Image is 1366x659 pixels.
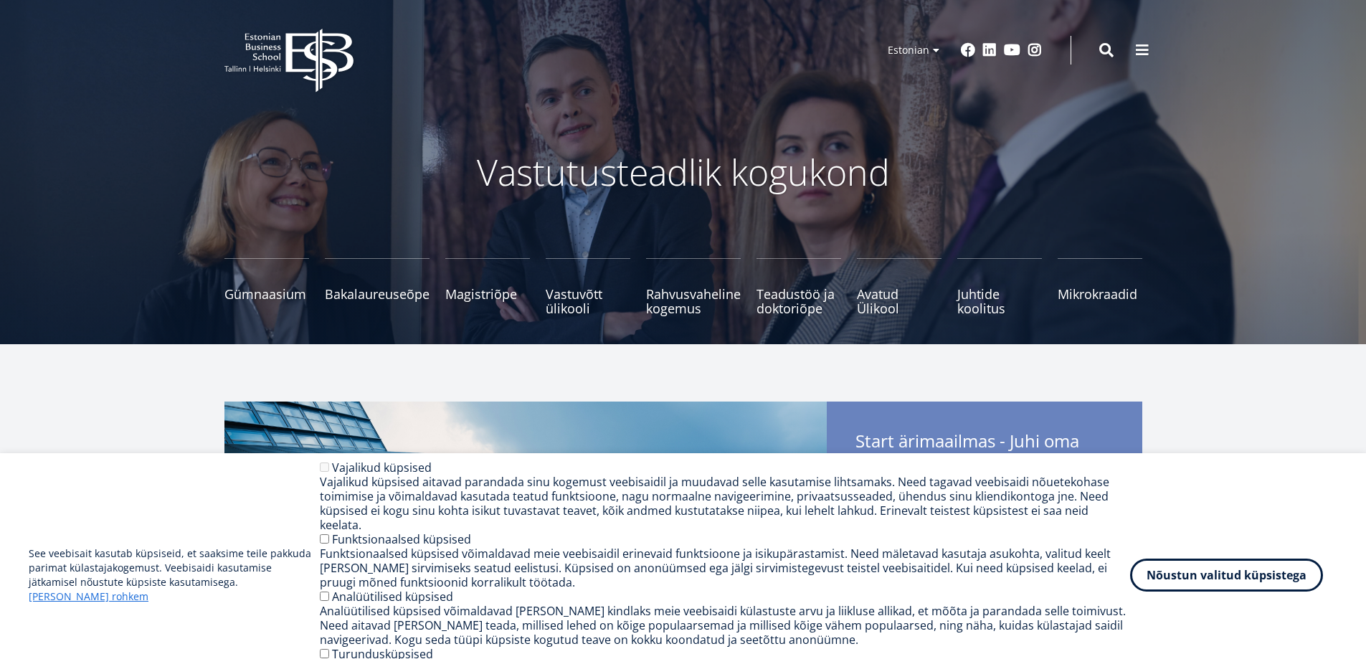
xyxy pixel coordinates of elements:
[332,589,453,605] label: Analüütilised küpsised
[546,258,630,316] a: Vastuvõtt ülikooli
[961,43,975,57] a: Facebook
[1058,287,1142,301] span: Mikrokraadid
[756,287,841,316] span: Teadustöö ja doktoriõpe
[224,258,309,316] a: Gümnaasium
[332,531,471,547] label: Funktsionaalsed küpsised
[857,258,942,316] a: Avatud Ülikool
[325,287,430,301] span: Bakalaureuseõpe
[546,287,630,316] span: Vastuvõtt ülikooli
[855,452,933,473] span: tulevikku!
[855,430,1114,478] span: Start ärimaailmas - Juhi oma
[957,258,1042,316] a: Juhtide koolitus
[224,287,309,301] span: Gümnaasium
[646,287,741,316] span: Rahvusvaheline kogemus
[29,546,320,604] p: See veebisait kasutab küpsiseid, et saaksime teile pakkuda parimat külastajakogemust. Veebisaidi ...
[303,151,1063,194] p: Vastutusteadlik kogukond
[1130,559,1323,592] button: Nõustun valitud küpsistega
[1004,43,1020,57] a: Youtube
[982,43,997,57] a: Linkedin
[957,287,1042,316] span: Juhtide koolitus
[646,258,741,316] a: Rahvusvaheline kogemus
[445,258,530,316] a: Magistriõpe
[29,589,148,604] a: [PERSON_NAME] rohkem
[325,258,430,316] a: Bakalaureuseõpe
[857,287,942,316] span: Avatud Ülikool
[445,287,530,301] span: Magistriõpe
[1058,258,1142,316] a: Mikrokraadid
[1028,43,1042,57] a: Instagram
[320,604,1130,647] div: Analüütilised küpsised võimaldavad [PERSON_NAME] kindlaks meie veebisaidi külastuste arvu ja liik...
[332,460,432,475] label: Vajalikud küpsised
[756,258,841,316] a: Teadustöö ja doktoriõpe
[320,475,1130,532] div: Vajalikud küpsised aitavad parandada sinu kogemust veebisaidil ja muudavad selle kasutamise lihts...
[320,546,1130,589] div: Funktsionaalsed küpsised võimaldavad meie veebisaidil erinevaid funktsioone ja isikupärastamist. ...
